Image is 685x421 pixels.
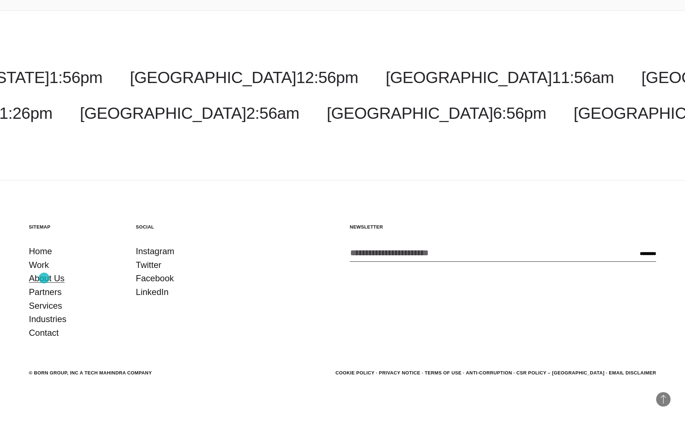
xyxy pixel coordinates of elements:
span: 1:56pm [49,68,102,87]
a: Privacy Notice [379,370,420,376]
a: [GEOGRAPHIC_DATA]6:56pm [327,104,546,122]
a: Work [29,258,49,272]
a: LinkedIn [136,285,169,299]
a: Partners [29,285,62,299]
span: 2:56am [246,104,299,122]
a: Home [29,244,52,258]
a: Instagram [136,244,174,258]
a: [GEOGRAPHIC_DATA]12:56pm [130,68,358,87]
h5: Social [136,224,228,230]
h5: Newsletter [350,224,656,230]
a: Cookie Policy [335,370,374,376]
div: © BORN GROUP, INC A Tech Mahindra Company [29,369,152,377]
a: Facebook [136,272,174,285]
a: [GEOGRAPHIC_DATA]11:56am [386,68,614,87]
a: CSR POLICY – [GEOGRAPHIC_DATA] [516,370,605,376]
a: Anti-Corruption [466,370,512,376]
a: Email Disclaimer [609,370,656,376]
span: 11:56am [552,68,614,87]
a: About Us [29,272,65,285]
h5: Sitemap [29,224,121,230]
a: Industries [29,312,66,326]
a: Contact [29,326,59,340]
a: Twitter [136,258,161,272]
span: 6:56pm [493,104,546,122]
span: 12:56pm [296,68,358,87]
a: Services [29,299,62,313]
a: [GEOGRAPHIC_DATA]2:56am [80,104,299,122]
button: Back to Top [656,392,671,407]
a: Terms of Use [425,370,462,376]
